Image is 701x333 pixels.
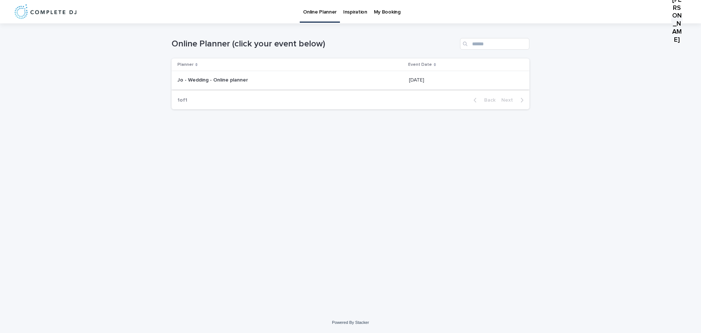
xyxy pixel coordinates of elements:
[501,98,517,103] span: Next
[177,61,194,69] p: Planner
[480,98,495,103] span: Back
[172,39,457,49] h1: Online Planner (click your event below)
[409,76,426,83] p: [DATE]
[468,97,498,103] button: Back
[177,76,249,83] p: Jo - Wedding - Online planner
[671,14,683,26] div: [PERSON_NAME]
[15,4,76,19] img: 8nP3zCmvR2aWrOmylPw8
[498,97,529,103] button: Next
[172,71,529,90] tr: Jo - Wedding - Online plannerJo - Wedding - Online planner [DATE][DATE]
[172,91,193,109] p: 1 of 1
[408,61,432,69] p: Event Date
[460,38,529,50] input: Search
[332,320,369,325] a: Powered By Stacker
